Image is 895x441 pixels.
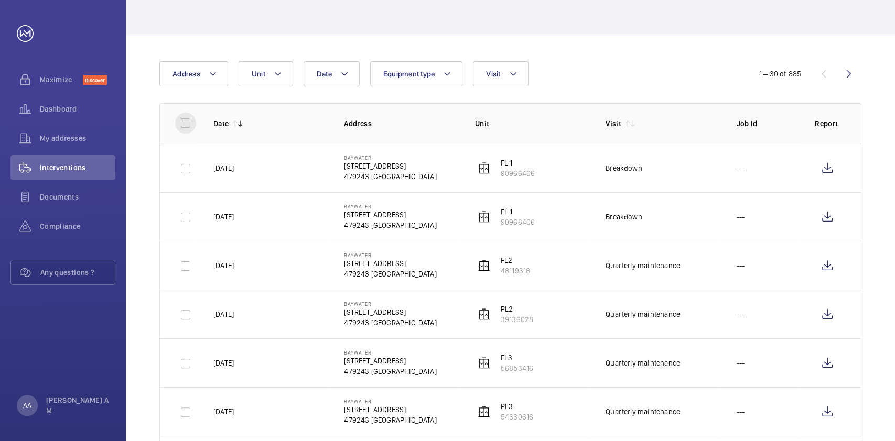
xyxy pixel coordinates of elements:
[759,69,801,79] div: 1 – 30 of 885
[344,210,436,220] p: [STREET_ADDRESS]
[304,61,360,86] button: Date
[83,75,107,85] span: Discover
[501,363,533,373] p: 56853416
[736,163,745,173] p: ---
[344,349,436,356] p: Baywater
[501,401,533,412] p: PL3
[501,158,535,168] p: FL 1
[501,266,530,276] p: 48119318
[239,61,293,86] button: Unit
[606,406,680,417] div: Quarterly maintenance
[736,212,745,222] p: ---
[736,358,745,368] p: ---
[344,171,436,182] p: 479243 [GEOGRAPHIC_DATA]
[606,212,642,222] div: Breakdown
[473,61,528,86] button: Visit
[252,70,265,78] span: Unit
[478,357,490,369] img: elevator.svg
[501,304,533,314] p: PL2
[501,352,533,363] p: FL3
[46,395,109,416] p: [PERSON_NAME] A M
[344,252,436,258] p: Baywater
[383,70,435,78] span: Equipment type
[344,203,436,210] p: Baywater
[213,212,234,222] p: [DATE]
[40,192,115,202] span: Documents
[213,118,229,129] p: Date
[40,267,115,278] span: Any questions ?
[501,314,533,325] p: 39136028
[736,118,798,129] p: Job Id
[344,307,436,317] p: [STREET_ADDRESS]
[213,406,234,417] p: [DATE]
[344,118,458,129] p: Address
[606,358,680,368] div: Quarterly maintenance
[344,269,436,279] p: 479243 [GEOGRAPHIC_DATA]
[344,258,436,269] p: [STREET_ADDRESS]
[40,221,115,231] span: Compliance
[736,309,745,319] p: ---
[213,358,234,368] p: [DATE]
[815,118,840,129] p: Report
[172,70,200,78] span: Address
[344,301,436,307] p: Baywater
[475,118,589,129] p: Unit
[344,317,436,328] p: 479243 [GEOGRAPHIC_DATA]
[478,405,490,418] img: elevator.svg
[736,406,745,417] p: ---
[344,404,436,415] p: [STREET_ADDRESS]
[40,133,115,144] span: My addresses
[213,260,234,271] p: [DATE]
[501,168,535,179] p: 90966406
[344,155,436,161] p: Baywater
[606,260,680,271] div: Quarterly maintenance
[344,220,436,230] p: 479243 [GEOGRAPHIC_DATA]
[501,217,535,227] p: 90966406
[606,118,621,129] p: Visit
[478,211,490,223] img: elevator.svg
[478,162,490,174] img: elevator.svg
[213,309,234,319] p: [DATE]
[40,162,115,173] span: Interventions
[606,309,680,319] div: Quarterly maintenance
[40,104,115,114] span: Dashboard
[478,308,490,321] img: elevator.svg
[40,74,83,85] span: Maximize
[23,400,31,411] p: AA
[501,255,530,266] p: FL2
[606,163,642,173] div: Breakdown
[213,163,234,173] p: [DATE]
[501,206,535,217] p: FL 1
[344,366,436,377] p: 479243 [GEOGRAPHIC_DATA]
[317,70,332,78] span: Date
[344,398,436,404] p: Baywater
[478,259,490,272] img: elevator.svg
[736,260,745,271] p: ---
[159,61,228,86] button: Address
[344,161,436,171] p: [STREET_ADDRESS]
[344,356,436,366] p: [STREET_ADDRESS]
[344,415,436,425] p: 479243 [GEOGRAPHIC_DATA]
[501,412,533,422] p: 54330616
[486,70,500,78] span: Visit
[370,61,463,86] button: Equipment type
